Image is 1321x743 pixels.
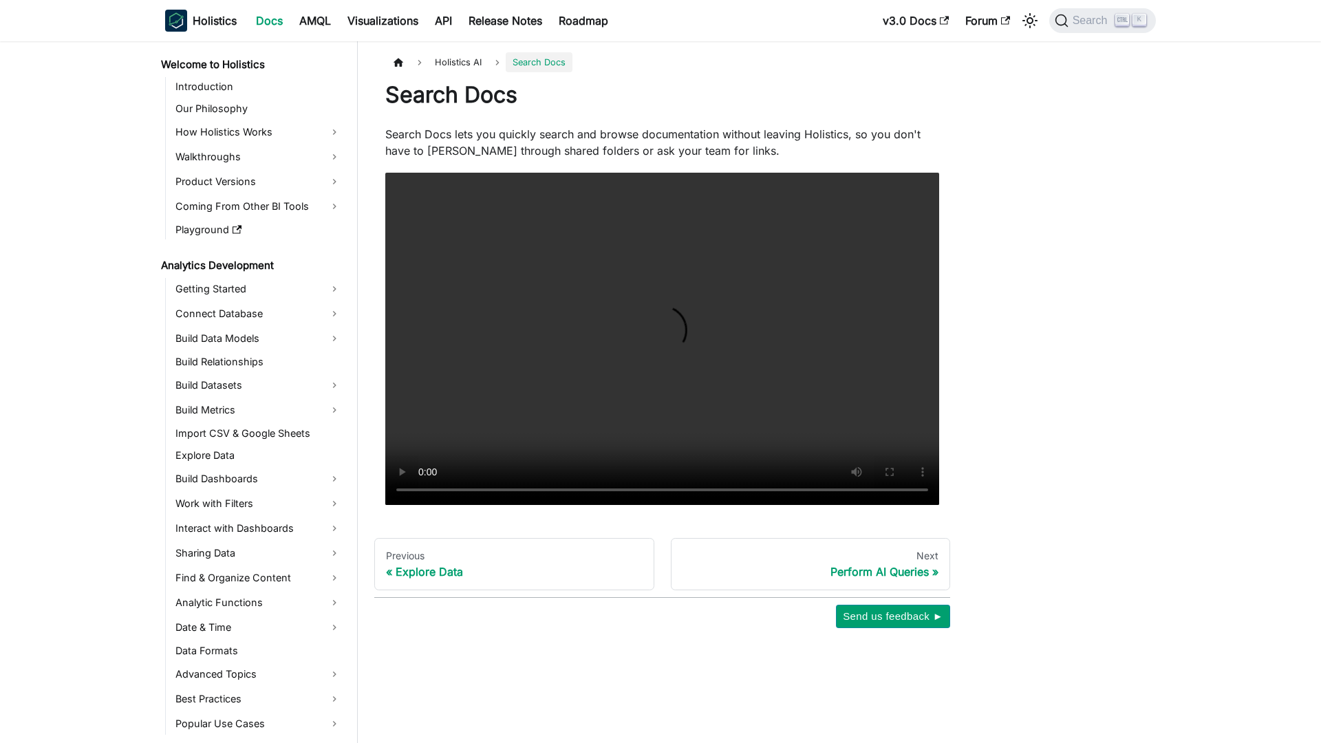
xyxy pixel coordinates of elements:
[171,663,345,685] a: Advanced Topics
[157,256,345,275] a: Analytics Development
[385,173,939,505] video: Your browser does not support embedding video, but you can .
[428,52,488,72] span: Holistics AI
[339,10,427,32] a: Visualizations
[1132,14,1146,26] kbd: K
[1068,14,1116,27] span: Search
[171,592,345,614] a: Analytic Functions
[171,195,345,217] a: Coming From Other BI Tools
[1049,8,1156,33] button: Search (Ctrl+K)
[171,688,345,710] a: Best Practices
[248,10,291,32] a: Docs
[165,10,187,32] img: Holistics
[836,605,950,628] button: Send us feedback ►
[385,81,939,109] h1: Search Docs
[374,538,950,590] nav: Docs pages
[171,327,345,349] a: Build Data Models
[171,542,345,564] a: Sharing Data
[427,10,460,32] a: API
[671,538,951,590] a: NextPerform AI Queries
[374,538,654,590] a: PreviousExplore Data
[171,303,345,325] a: Connect Database
[386,565,643,579] div: Explore Data
[165,10,237,32] a: HolisticsHolistics
[171,713,345,735] a: Popular Use Cases
[171,99,345,118] a: Our Philosophy
[843,607,943,625] span: Send us feedback ►
[171,493,345,515] a: Work with Filters
[1019,10,1041,32] button: Switch between dark and light mode (currently light mode)
[385,52,939,72] nav: Breadcrumbs
[171,171,345,193] a: Product Versions
[171,399,345,421] a: Build Metrics
[874,10,957,32] a: v3.0 Docs
[171,616,345,638] a: Date & Time
[171,424,345,443] a: Import CSV & Google Sheets
[683,550,939,562] div: Next
[171,374,345,396] a: Build Datasets
[193,12,237,29] b: Holistics
[683,565,939,579] div: Perform AI Queries
[171,121,345,143] a: How Holistics Works
[171,146,345,168] a: Walkthroughs
[171,77,345,96] a: Introduction
[385,126,939,159] p: Search Docs lets you quickly search and browse documentation without leaving Holistics, so you do...
[151,41,358,743] nav: Docs sidebar
[171,278,345,300] a: Getting Started
[291,10,339,32] a: AMQL
[171,446,345,465] a: Explore Data
[171,220,345,239] a: Playground
[171,641,345,660] a: Data Formats
[171,468,345,490] a: Build Dashboards
[157,55,345,74] a: Welcome to Holistics
[171,352,345,371] a: Build Relationships
[506,52,572,72] span: Search Docs
[171,567,345,589] a: Find & Organize Content
[386,550,643,562] div: Previous
[385,52,411,72] a: Home page
[460,10,550,32] a: Release Notes
[957,10,1018,32] a: Forum
[171,517,345,539] a: Interact with Dashboards
[550,10,616,32] a: Roadmap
